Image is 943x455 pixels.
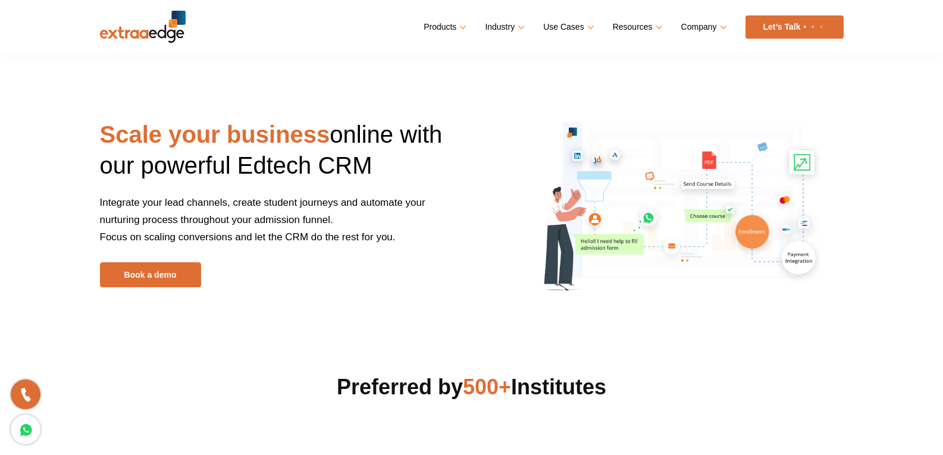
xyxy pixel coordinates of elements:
p: Integrate your lead channels, create student journeys and automate your nurturing process through... [100,194,463,262]
a: Book a demo [100,262,201,287]
a: Industry [485,18,522,36]
a: Use Cases [543,18,591,36]
span: 500+ [463,375,511,399]
img: scale-your-business-online-with-edtech-crm [526,99,837,306]
a: Company [681,18,725,36]
strong: Scale your business [100,121,330,148]
h2: Preferred by Institutes [100,373,844,401]
h1: online with our powerful Edtech CRM [100,119,463,194]
a: Let’s Talk [745,15,844,39]
a: Resources [613,18,660,36]
a: Products [424,18,464,36]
